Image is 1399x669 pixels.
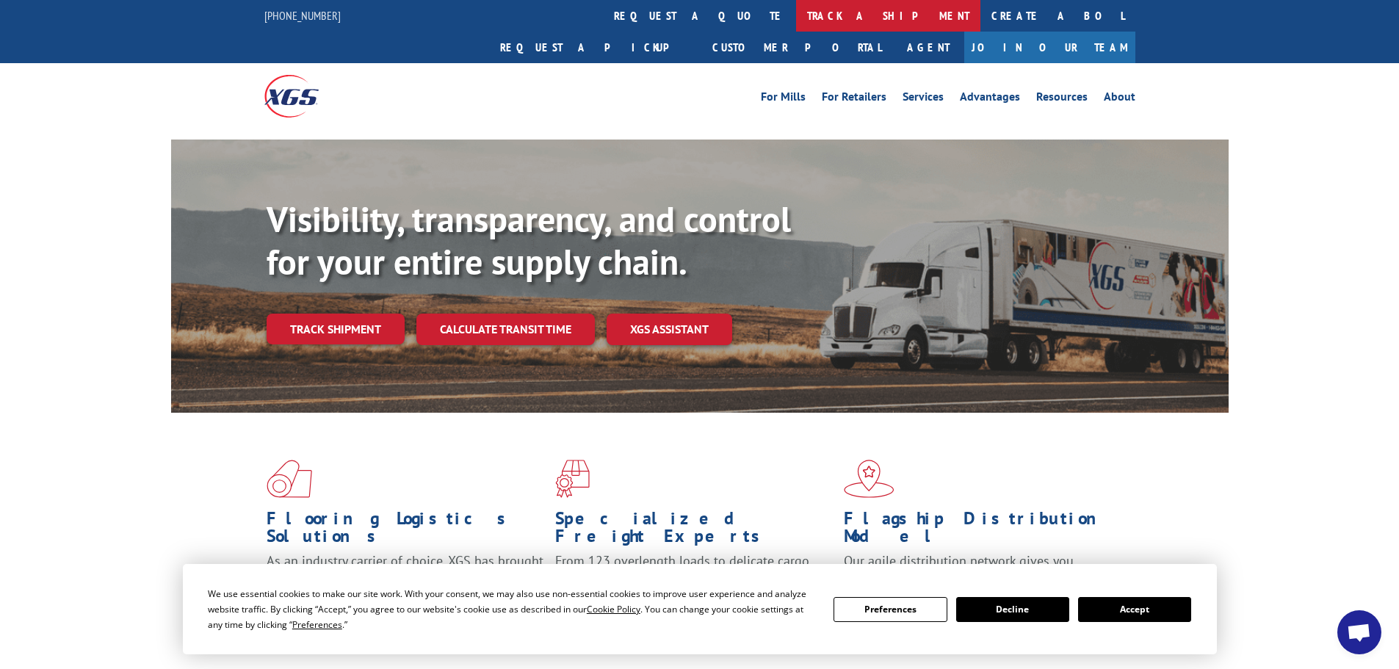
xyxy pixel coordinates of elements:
[822,91,886,107] a: For Retailers
[960,91,1020,107] a: Advantages
[264,8,341,23] a: [PHONE_NUMBER]
[956,597,1069,622] button: Decline
[267,552,543,604] span: As an industry carrier of choice, XGS has brought innovation and dedication to flooring logistics...
[267,510,544,552] h1: Flooring Logistics Solutions
[903,91,944,107] a: Services
[761,91,806,107] a: For Mills
[844,510,1121,552] h1: Flagship Distribution Model
[292,618,342,631] span: Preferences
[183,564,1217,654] div: Cookie Consent Prompt
[208,586,816,632] div: We use essential cookies to make our site work. With your consent, we may also use non-essential ...
[844,460,894,498] img: xgs-icon-flagship-distribution-model-red
[267,460,312,498] img: xgs-icon-total-supply-chain-intelligence-red
[555,460,590,498] img: xgs-icon-focused-on-flooring-red
[587,603,640,615] span: Cookie Policy
[555,510,833,552] h1: Specialized Freight Experts
[267,196,791,284] b: Visibility, transparency, and control for your entire supply chain.
[267,314,405,344] a: Track shipment
[1337,610,1381,654] a: Open chat
[416,314,595,345] a: Calculate transit time
[701,32,892,63] a: Customer Portal
[607,314,732,345] a: XGS ASSISTANT
[964,32,1135,63] a: Join Our Team
[489,32,701,63] a: Request a pickup
[555,552,833,618] p: From 123 overlength loads to delicate cargo, our experienced staff knows the best way to move you...
[1036,91,1088,107] a: Resources
[834,597,947,622] button: Preferences
[1078,597,1191,622] button: Accept
[844,552,1114,587] span: Our agile distribution network gives you nationwide inventory management on demand.
[1104,91,1135,107] a: About
[892,32,964,63] a: Agent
